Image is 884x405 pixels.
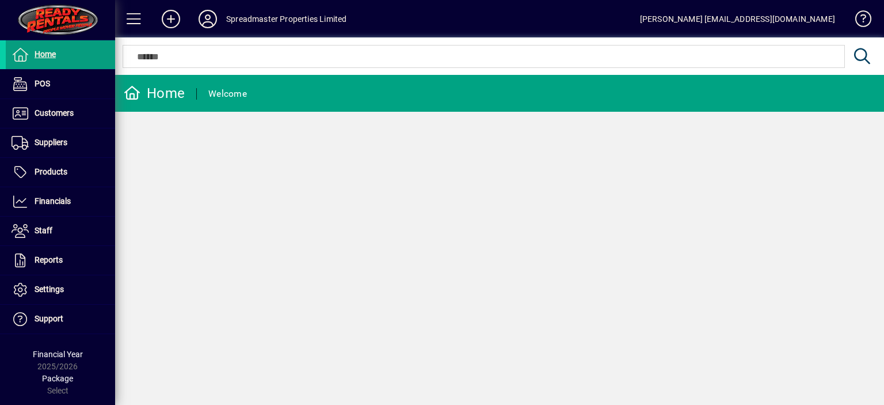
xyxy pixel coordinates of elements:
a: Customers [6,99,115,128]
div: Home [124,84,185,103]
a: POS [6,70,115,99]
a: Reports [6,246,115,275]
div: Spreadmaster Properties Limited [226,10,346,28]
button: Profile [189,9,226,29]
a: Support [6,305,115,334]
span: Financials [35,196,71,206]
span: Products [35,167,67,176]
span: POS [35,79,50,88]
a: Knowledge Base [847,2,870,40]
span: Suppliers [35,138,67,147]
span: Customers [35,108,74,118]
a: Suppliers [6,128,115,157]
a: Staff [6,217,115,245]
span: Home [35,50,56,59]
a: Financials [6,187,115,216]
span: Support [35,314,63,323]
span: Settings [35,285,64,294]
a: Products [6,158,115,187]
div: [PERSON_NAME] [EMAIL_ADDRESS][DOMAIN_NAME] [640,10,835,28]
a: Settings [6,275,115,304]
span: Staff [35,226,52,235]
button: Add [153,9,189,29]
span: Financial Year [33,350,83,359]
span: Reports [35,255,63,264]
div: Welcome [208,85,247,103]
span: Package [42,374,73,383]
